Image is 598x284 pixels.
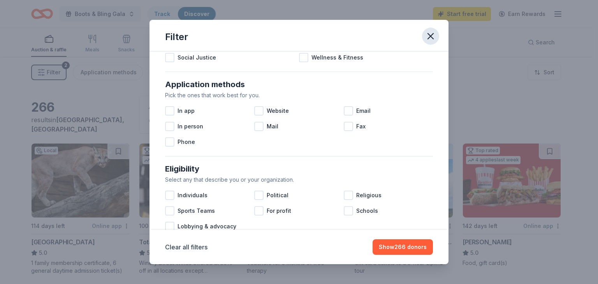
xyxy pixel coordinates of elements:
div: Application methods [165,78,433,91]
span: Email [356,106,371,116]
span: In person [178,122,203,131]
span: Lobbying & advocacy [178,222,236,231]
span: Wellness & Fitness [311,53,363,62]
button: Clear all filters [165,242,208,252]
span: Individuals [178,191,208,200]
div: Filter [165,31,188,43]
span: Social Justice [178,53,216,62]
span: Mail [267,122,278,131]
span: Phone [178,137,195,147]
span: Sports Teams [178,206,215,216]
div: Select any that describe you or your organization. [165,175,433,184]
span: Schools [356,206,378,216]
div: Eligibility [165,163,433,175]
span: Political [267,191,288,200]
button: Show266 donors [373,239,433,255]
span: Website [267,106,289,116]
span: In app [178,106,195,116]
span: For profit [267,206,291,216]
span: Fax [356,122,366,131]
div: Pick the ones that work best for you. [165,91,433,100]
span: Religious [356,191,382,200]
